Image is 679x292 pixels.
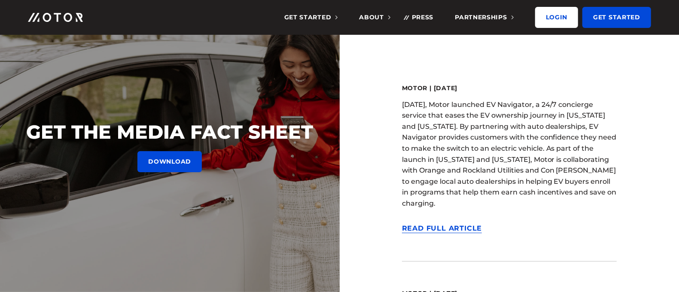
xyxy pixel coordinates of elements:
[402,224,482,234] a: Read Full Article
[427,84,434,92] span: |
[284,13,338,21] span: Get Started
[17,120,323,144] div: GET THE MEDIA FACT SHEET
[402,84,617,93] div: Motor [DATE]
[455,13,513,21] span: Partnerships
[28,13,83,22] img: Motor
[137,151,202,172] a: DOWNLOAD
[359,13,390,21] span: About
[535,7,579,28] a: Login
[582,7,651,28] a: Get Started
[402,99,617,209] p: [DATE], Motor launched EV Navigator, a 24/7 concierge service that eases the EV ownership journey...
